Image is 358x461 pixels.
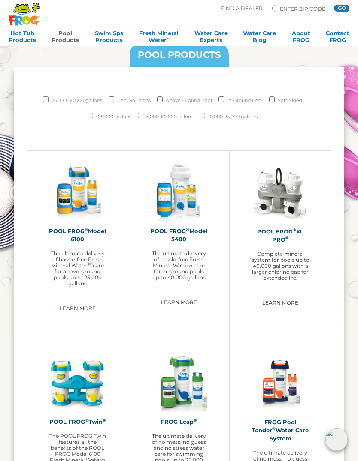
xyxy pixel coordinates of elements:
label: In-Ground Pool [227,94,263,106]
h2: POOL FROG Twin [49,418,106,426]
a: Learn More [50,302,106,315]
label: Above-Ground Pool [166,94,212,106]
sup: ®∞ [87,262,92,266]
a: Fresh MineralWater∞ [139,30,179,47]
sup: ® [85,227,88,232]
input: Zip Code Form [279,6,331,11]
label: Pool Solutions [117,94,151,106]
img: pool-frog-6100-featured-img-v3-300x300.png [49,164,106,222]
label: 0-5,000 gallons [96,111,131,123]
sup: ® [194,418,197,422]
a: POOL FROG®Model 6100The ultimate delivery of hassle-free Fresh Mineral Water®∞care for above-grou... [49,164,106,287]
img: XL-PRO-v2-300x300.jpg [251,164,309,222]
img: pool-tender-product-img-v2-300x300.png [251,354,309,413]
p: The ultimate delivery of hassle-free Fresh Mineral Water care for above-ground pools up to 25,000... [49,251,106,287]
h3: POOL PRODUCTS [138,50,221,59]
img: openIcon [325,428,348,451]
sup: ® [272,426,276,431]
a: Learn More [151,296,207,309]
img: pool-product-pool-frog-twin-300x300.png [49,354,106,412]
h2: POOL FROG Model 5400 [150,227,208,243]
a: ContactFROG [326,30,349,47]
a: POOL FROG®XL PRO®Complete mineral system for pools up to 40,000 gallons with a larger chlorine pa... [251,164,309,281]
label: 5,000-10,000 gallons [146,111,193,123]
h2: FROG Pool Tender Water Care System [251,418,309,443]
a: Learn More [252,296,308,310]
a: AboutFROG [292,30,310,47]
a: Water CareExperts [194,30,228,47]
a: PoolProducts [52,30,79,47]
sup: ® [103,418,106,422]
p: Find A Dealer [221,5,263,12]
sup: ® [293,228,296,232]
a: Swim SpaProducts [95,30,124,47]
sup: ∞ [167,36,170,41]
img: frog-leap-featured-img-v2-300x300.png [150,354,208,412]
sup: ® [186,227,189,232]
a: Water CareBlog [243,30,276,47]
input: GO [334,5,349,12]
a: Hot TubProducts [9,30,36,47]
img: pool-frog-5400-featured-img-v2-300x300.png [150,164,208,222]
h2: POOL FROG XL PRO [251,228,309,244]
label: Soft-Sided [278,94,302,106]
p: Complete mineral system for pools up to 40,000 gallons with a larger chlorine pac for extended life. [251,251,309,281]
label: 25,000-40,000 gallons [52,94,102,106]
h2: POOL FROG Model 6100 [49,227,106,243]
p: The ultimate delivery of hassle-free Fresh Mineral Water∞ care for in-ground pools up to 40,000 g... [150,251,208,281]
a: POOL FROG®Model 5400The ultimate delivery of hassle-free Fresh Mineral Water∞ care for in-ground ... [150,164,208,281]
h2: FROG Leap [150,418,208,426]
sup: ® [285,236,289,240]
sup: ® [85,418,88,422]
label: 10,000-25,000 gallons [208,111,258,123]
